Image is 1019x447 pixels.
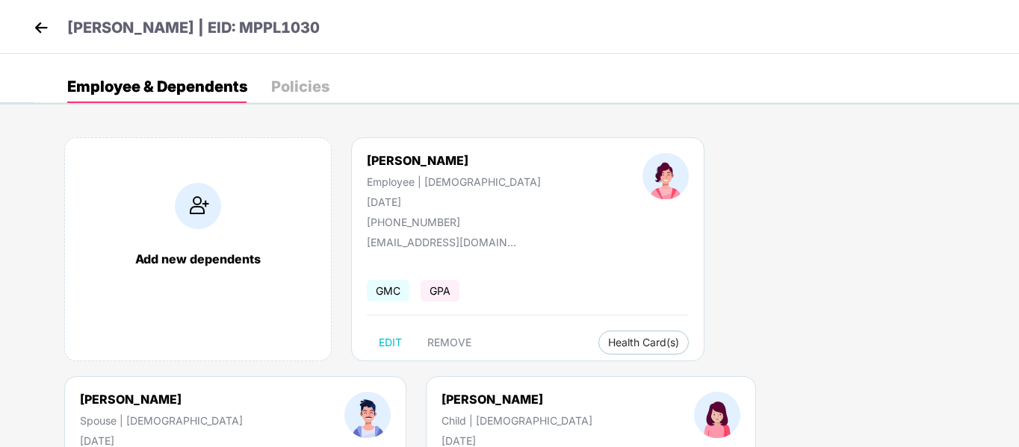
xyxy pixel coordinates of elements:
[80,414,243,427] div: Spouse | [DEMOGRAPHIC_DATA]
[367,331,414,354] button: EDIT
[642,153,689,199] img: profileImage
[367,196,541,208] div: [DATE]
[175,183,221,229] img: addIcon
[367,280,409,301] span: GMC
[379,337,402,348] span: EDIT
[421,280,459,301] span: GPA
[30,16,52,39] img: back
[694,392,740,438] img: profileImage
[271,79,329,94] div: Policies
[367,236,516,248] div: [EMAIL_ADDRESS][DOMAIN_NAME]
[598,331,689,354] button: Health Card(s)
[67,16,320,40] p: [PERSON_NAME] | EID: MPPL1030
[442,392,592,407] div: [PERSON_NAME]
[80,434,243,447] div: [DATE]
[442,414,592,427] div: Child | [DEMOGRAPHIC_DATA]
[608,339,679,346] span: Health Card(s)
[67,79,247,94] div: Employee & Dependents
[367,153,541,168] div: [PERSON_NAME]
[442,434,592,447] div: [DATE]
[80,392,243,407] div: [PERSON_NAME]
[367,216,541,228] div: [PHONE_NUMBER]
[367,175,541,188] div: Employee | [DEMOGRAPHIC_DATA]
[415,331,483,354] button: REMOVE
[427,337,471,348] span: REMOVE
[80,251,316,266] div: Add new dependents
[344,392,391,438] img: profileImage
